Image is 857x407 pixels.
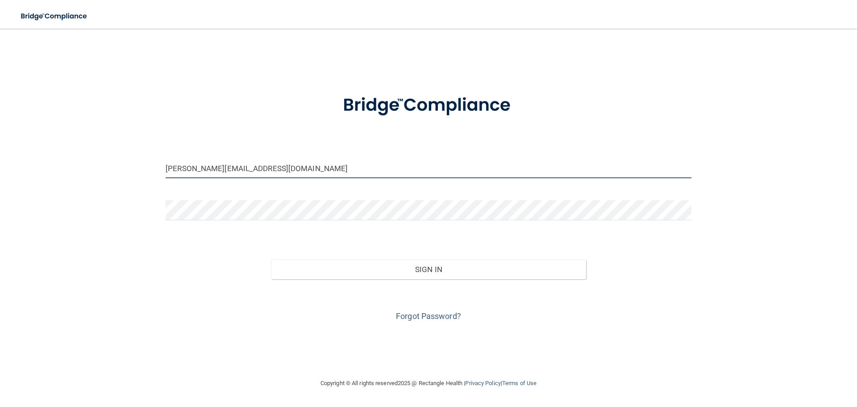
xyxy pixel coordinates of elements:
[324,82,533,129] img: bridge_compliance_login_screen.278c3ca4.svg
[396,311,461,321] a: Forgot Password?
[271,260,587,279] button: Sign In
[13,7,96,25] img: bridge_compliance_login_screen.278c3ca4.svg
[266,369,591,398] div: Copyright © All rights reserved 2025 @ Rectangle Health | |
[502,380,537,386] a: Terms of Use
[166,158,691,178] input: Email
[465,380,500,386] a: Privacy Policy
